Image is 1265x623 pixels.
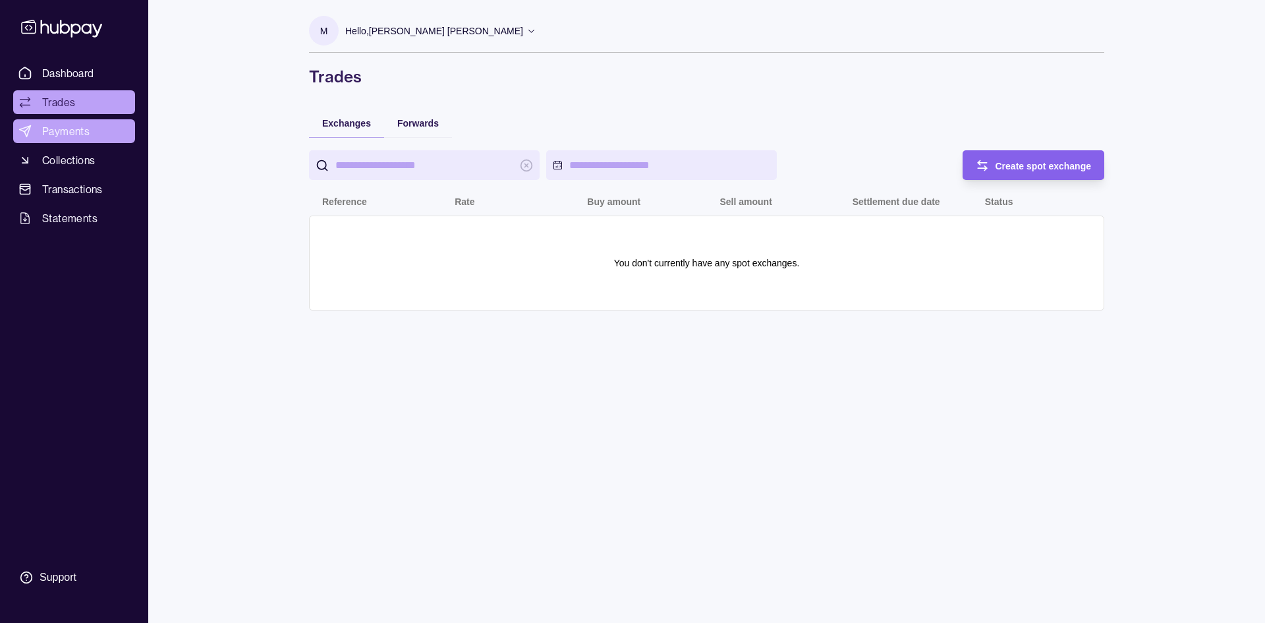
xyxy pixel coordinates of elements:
p: Hello, [PERSON_NAME] [PERSON_NAME] [345,24,523,38]
span: Collections [42,152,95,168]
a: Trades [13,90,135,114]
button: Create spot exchange [963,150,1105,180]
span: Trades [42,94,75,110]
a: Transactions [13,177,135,201]
a: Statements [13,206,135,230]
span: Exchanges [322,118,371,129]
span: Create spot exchange [996,161,1092,171]
p: Sell amount [719,196,772,207]
a: Dashboard [13,61,135,85]
p: M [320,24,328,38]
p: Rate [455,196,474,207]
input: search [335,150,513,180]
a: Payments [13,119,135,143]
span: Statements [42,210,98,226]
a: Support [13,564,135,591]
span: Payments [42,123,90,139]
p: You don't currently have any spot exchanges. [614,256,800,270]
a: Collections [13,148,135,172]
p: Settlement due date [853,196,940,207]
p: Reference [322,196,367,207]
span: Forwards [397,118,439,129]
p: Buy amount [587,196,640,207]
span: Transactions [42,181,103,197]
div: Support [40,570,76,585]
h1: Trades [309,66,1104,87]
span: Dashboard [42,65,94,81]
p: Status [985,196,1013,207]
